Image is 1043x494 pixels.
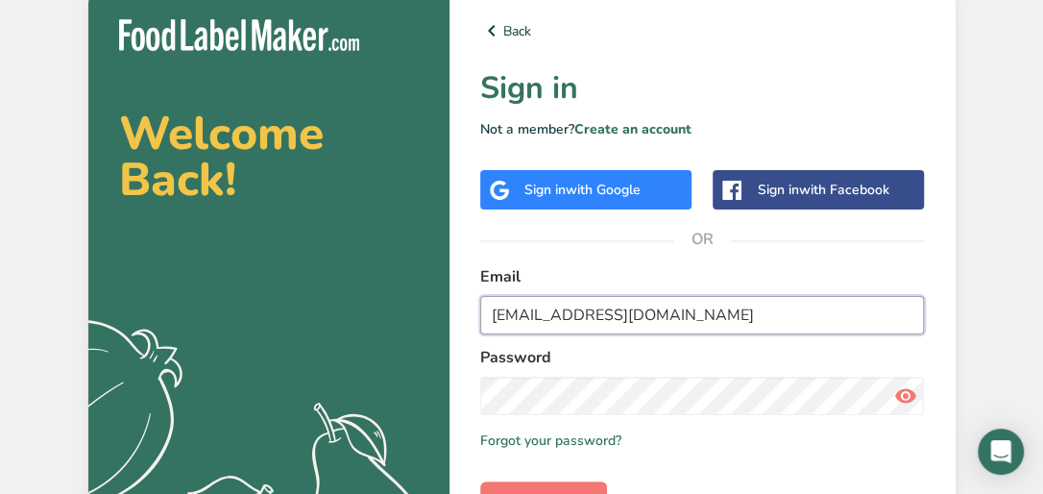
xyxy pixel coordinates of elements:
[119,19,359,51] img: Food Label Maker
[480,431,621,451] a: Forgot your password?
[757,180,888,200] div: Sign in
[480,119,925,139] p: Not a member?
[673,210,731,268] span: OR
[480,296,925,334] input: Enter Your Email
[798,181,888,199] span: with Facebook
[524,180,641,200] div: Sign in
[480,265,925,288] label: Email
[480,19,925,42] a: Back
[566,181,641,199] span: with Google
[480,65,925,111] h1: Sign in
[574,120,691,138] a: Create an account
[978,429,1024,475] div: Open Intercom Messenger
[119,111,419,203] h2: Welcome Back!
[480,346,925,369] label: Password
